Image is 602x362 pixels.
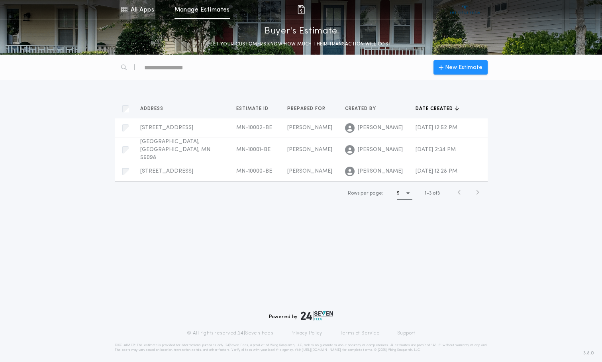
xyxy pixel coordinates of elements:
span: Rows per page: [348,191,383,196]
span: MN-10001-BE [236,147,271,153]
a: Terms of Service [340,330,380,336]
img: logo [301,311,333,321]
a: Support [397,330,415,336]
span: Address [140,106,165,112]
span: [STREET_ADDRESS] [140,125,193,131]
button: Estimate ID [236,105,275,113]
img: img [296,5,306,14]
div: Powered by [269,311,333,321]
span: [PERSON_NAME] [287,168,332,174]
button: 5 [397,187,412,200]
span: MN-10002-BE [236,125,272,131]
span: 1 [425,191,426,196]
p: © All rights reserved. 24|Seven Fees [187,330,273,336]
h1: 5 [397,189,400,197]
span: 3 [429,191,431,196]
span: New Estimate [445,63,482,72]
span: [DATE] 12:52 PM [416,125,457,131]
span: [PERSON_NAME] [287,147,332,153]
span: Estimate ID [236,106,270,112]
button: Date created [416,105,459,113]
p: DISCLAIMER: This estimate is provided for informational purposes only. 24|Seven Fees, a product o... [115,343,488,352]
button: New Estimate [433,60,488,75]
span: [PERSON_NAME] [358,146,403,154]
span: 3.8.0 [583,350,594,357]
span: [GEOGRAPHIC_DATA], [GEOGRAPHIC_DATA], MN 56098 [140,139,210,161]
span: [STREET_ADDRESS] [140,168,193,174]
span: of 3 [433,190,440,197]
span: Date created [416,106,455,112]
span: [PERSON_NAME] [358,124,403,132]
button: Created by [345,105,382,113]
span: [PERSON_NAME] [287,125,332,131]
span: MN-10000-BE [236,168,272,174]
span: Prepared for [287,106,327,112]
p: LET YOUR CUSTOMERS KNOW HOW MUCH THEIR TRANSACTION WILL COST [202,40,399,48]
span: [DATE] 12:28 PM [416,168,457,174]
p: Buyer's Estimate [265,25,337,38]
span: [DATE] 2:34 PM [416,147,456,153]
button: Address [140,105,169,113]
span: [PERSON_NAME] [358,167,403,175]
a: Privacy Policy [290,330,322,336]
img: vs-icon [450,6,480,14]
span: Created by [345,106,378,112]
a: [URL][DOMAIN_NAME] [302,348,341,352]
